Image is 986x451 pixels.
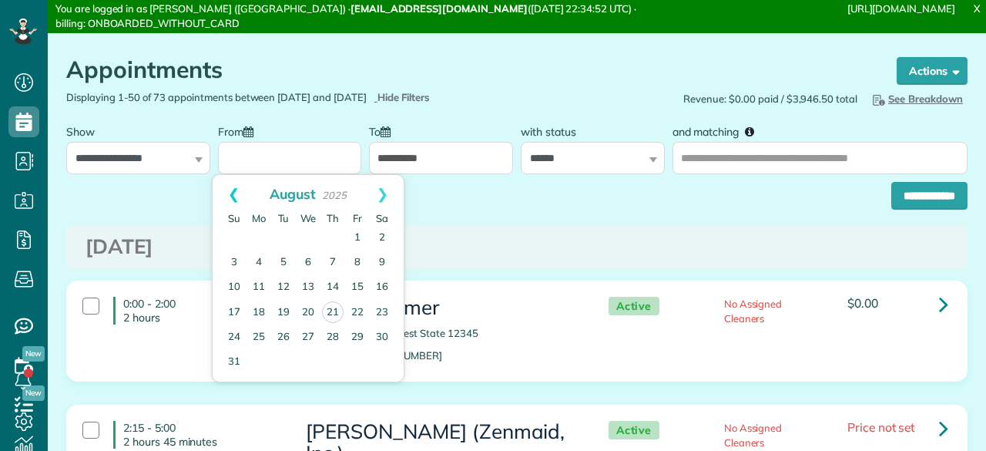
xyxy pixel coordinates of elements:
p: 2 hours [123,311,281,325]
a: 5 [271,251,296,275]
a: [URL][DOMAIN_NAME] [847,2,955,15]
span: Price not set [847,419,915,435]
a: 28 [320,325,345,350]
span: No Assigned Cleaners [724,298,783,325]
span: 2025 [322,189,347,201]
span: See Breakdown [870,93,963,105]
span: Thursday [327,212,339,224]
a: 1 [345,226,370,251]
a: 2 [370,226,394,251]
a: 24 [222,325,246,350]
strong: [EMAIL_ADDRESS][DOMAIN_NAME] [350,2,528,15]
span: Friday [353,212,362,224]
span: New [22,346,45,362]
h4: 2:15 - 5:00 [113,421,281,449]
a: 30 [370,325,394,350]
span: Active [609,421,659,440]
a: 17 [222,301,246,325]
span: Revenue: $0.00 paid / $3,946.50 total [683,92,857,106]
span: Monday [252,212,266,224]
span: Hide Filters [377,90,431,105]
a: 29 [345,325,370,350]
a: 8 [345,251,370,275]
a: 31 [222,350,246,375]
a: 16 [370,275,394,300]
h4: 0:00 - 2:00 [113,297,281,325]
h1: Appointments [66,57,867,82]
a: 3 [222,251,246,275]
a: 9 [370,251,394,275]
p: Test Street Test City Test State 12345 [304,326,577,341]
p: 2 hours 45 minutes [123,435,281,449]
a: 19 [271,301,296,325]
a: 23 [370,301,394,325]
a: 26 [271,325,296,350]
a: 4 [246,251,271,275]
a: 21 [322,301,344,323]
button: See Breakdown [865,90,968,107]
h3: [DATE] [86,236,948,258]
label: and matching [672,116,766,145]
span: Active [609,297,659,316]
span: No Assigned Cleaners [724,422,783,449]
span: Wednesday [300,212,316,224]
h3: Test Customer [304,297,577,319]
a: 27 [296,325,320,350]
a: 20 [296,301,320,325]
button: Actions [897,57,968,85]
a: 18 [246,301,271,325]
a: 15 [345,275,370,300]
a: Next [361,175,404,214]
a: 13 [296,275,320,300]
label: To [369,116,398,145]
span: August [270,185,316,202]
span: $0.00 [847,295,878,311]
span: Saturday [376,212,388,224]
a: 22 [345,301,370,325]
a: 14 [320,275,345,300]
a: 12 [271,275,296,300]
a: 11 [246,275,271,300]
a: 25 [246,325,271,350]
div: Displaying 1-50 of 73 appointments between [DATE] and [DATE] [55,90,517,105]
span: Sunday [228,212,240,224]
a: 10 [222,275,246,300]
label: From [218,116,261,145]
span: Tuesday [278,212,290,224]
a: Prev [213,175,255,214]
a: 7 [320,251,345,275]
a: 6 [296,251,320,275]
a: Hide Filters [374,91,431,103]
